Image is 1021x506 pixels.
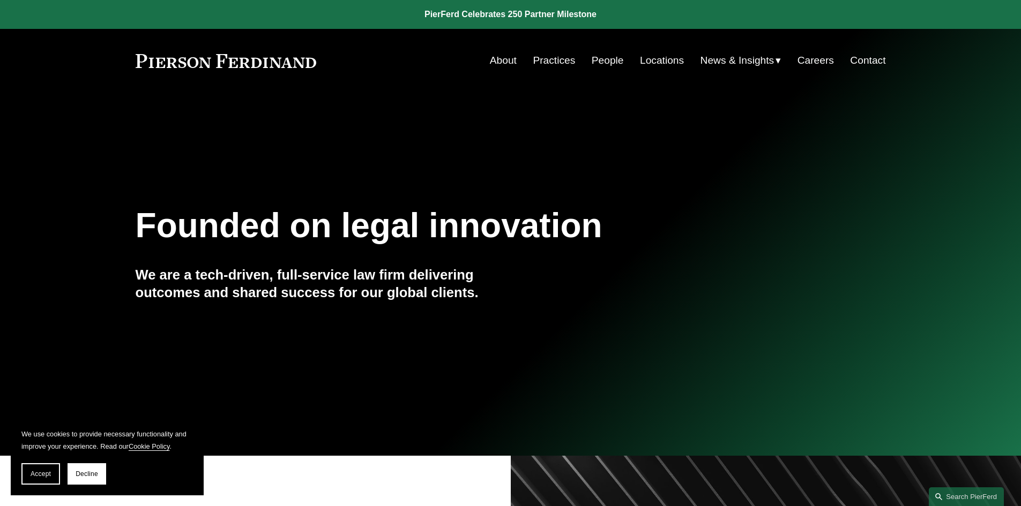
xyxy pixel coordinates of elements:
[136,266,511,301] h4: We are a tech-driven, full-service law firm delivering outcomes and shared success for our global...
[700,50,781,71] a: folder dropdown
[21,463,60,485] button: Accept
[31,470,51,478] span: Accept
[129,442,170,450] a: Cookie Policy
[850,50,885,71] a: Contact
[68,463,106,485] button: Decline
[700,51,774,70] span: News & Insights
[136,206,761,245] h1: Founded on legal innovation
[533,50,575,71] a: Practices
[11,417,204,495] section: Cookie banner
[929,487,1004,506] a: Search this site
[76,470,98,478] span: Decline
[640,50,684,71] a: Locations
[592,50,624,71] a: People
[798,50,834,71] a: Careers
[21,428,193,452] p: We use cookies to provide necessary functionality and improve your experience. Read our .
[490,50,517,71] a: About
